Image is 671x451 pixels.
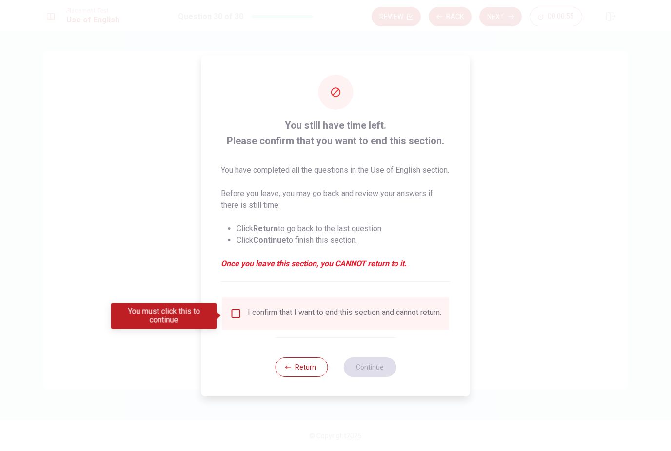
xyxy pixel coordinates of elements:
strong: Return [253,224,278,233]
li: Click to go back to the last question [237,223,451,235]
strong: Continue [253,235,286,245]
span: You must click this to continue [230,308,242,319]
span: You still have time left. Please confirm that you want to end this section. [221,118,451,149]
li: Click to finish this section. [237,235,451,246]
button: Return [275,357,328,377]
p: You have completed all the questions in the Use of English section. [221,164,451,176]
div: I confirm that I want to end this section and cannot return. [248,308,441,319]
button: Continue [343,357,396,377]
div: You must click this to continue [111,303,217,329]
p: Before you leave, you may go back and review your answers if there is still time. [221,188,451,211]
em: Once you leave this section, you CANNOT return to it. [221,258,451,270]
